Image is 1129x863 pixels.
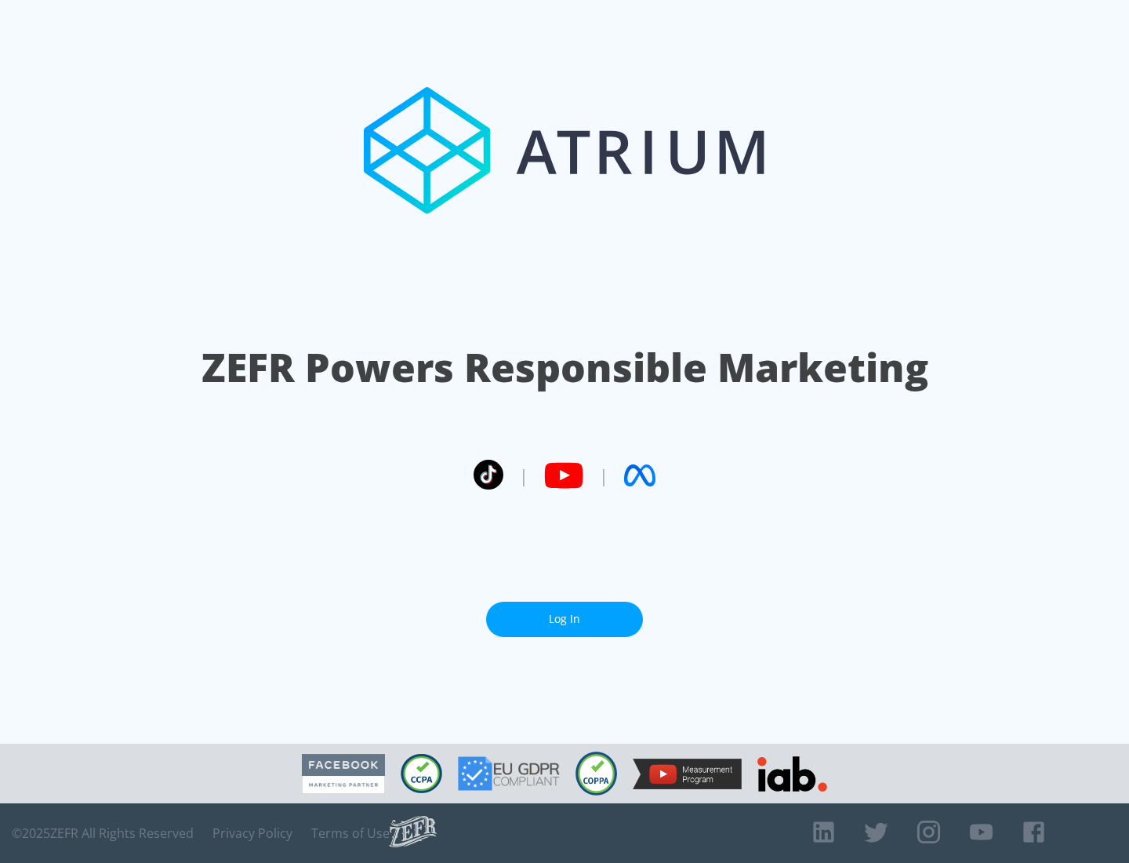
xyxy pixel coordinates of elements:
a: Terms of Use [311,825,390,841]
img: GDPR Compliant [458,756,560,791]
img: CCPA Compliant [401,754,442,793]
span: | [519,464,528,487]
a: Log In [486,602,643,637]
img: IAB [757,756,827,792]
span: © 2025 ZEFR All Rights Reserved [12,825,194,841]
span: | [599,464,608,487]
img: YouTube Measurement Program [633,759,742,789]
img: COPPA Compliant [575,752,617,796]
img: Facebook Marketing Partner [302,754,385,794]
h1: ZEFR Powers Responsible Marketing [201,340,928,395]
a: Privacy Policy [212,825,292,841]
